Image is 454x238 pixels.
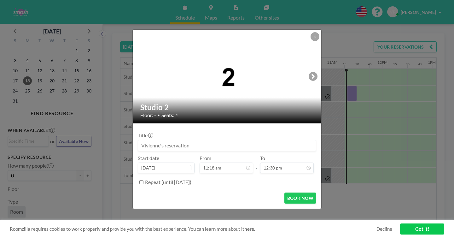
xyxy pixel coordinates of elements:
button: BOOK NOW [284,193,316,204]
input: Vivienne's reservation [138,140,316,151]
label: To [260,155,265,161]
label: Title [138,132,153,139]
span: Floor: - [140,112,156,118]
label: Start date [138,155,159,161]
a: Got it! [400,223,444,235]
span: Seats: 1 [161,112,178,118]
h2: Studio 2 [140,103,314,112]
a: here. [244,226,255,232]
img: 537.png [133,61,322,92]
a: Decline [376,226,392,232]
label: From [200,155,211,161]
span: - [256,157,258,171]
label: Repeat (until [DATE]) [145,179,191,185]
span: Roomzilla requires cookies to work properly and provide you with the best experience. You can lea... [10,226,376,232]
span: • [158,113,160,117]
